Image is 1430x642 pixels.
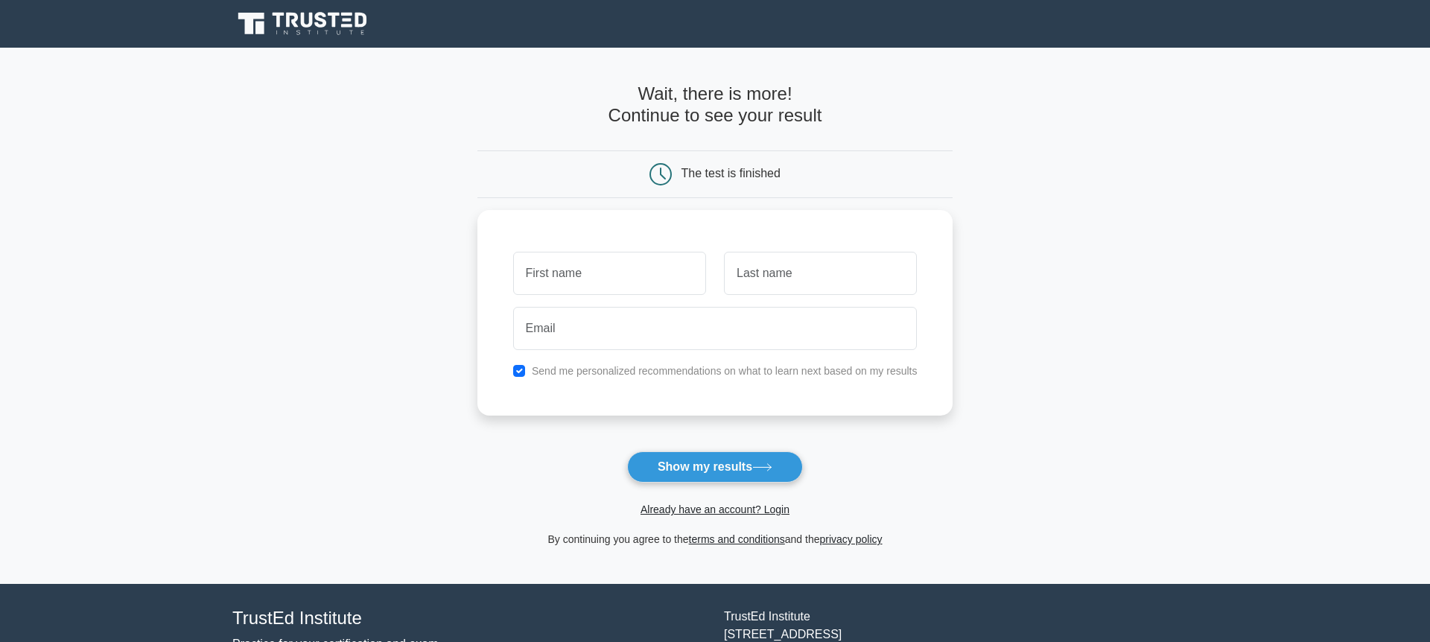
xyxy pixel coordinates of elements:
[820,533,883,545] a: privacy policy
[513,252,706,295] input: First name
[477,83,953,127] h4: Wait, there is more! Continue to see your result
[689,533,785,545] a: terms and conditions
[232,608,706,629] h4: TrustEd Institute
[468,530,962,548] div: By continuing you agree to the and the
[641,503,789,515] a: Already have an account? Login
[724,252,917,295] input: Last name
[532,365,918,377] label: Send me personalized recommendations on what to learn next based on my results
[513,307,918,350] input: Email
[681,167,781,179] div: The test is finished
[627,451,803,483] button: Show my results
